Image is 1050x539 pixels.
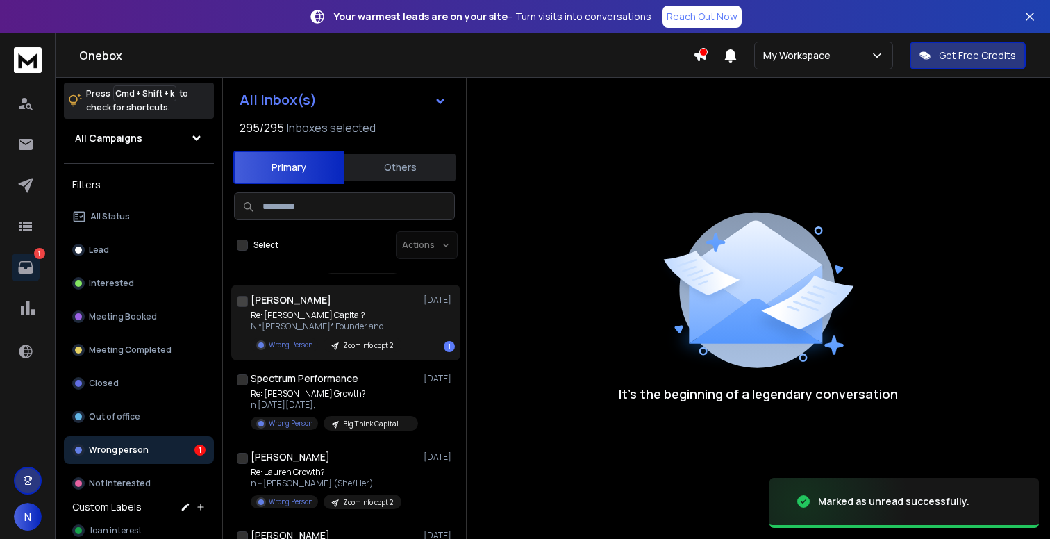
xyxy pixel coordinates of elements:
[64,236,214,264] button: Lead
[89,244,109,256] p: Lead
[228,86,458,114] button: All Inbox(s)
[194,445,206,456] div: 1
[662,6,742,28] a: Reach Out Now
[90,525,142,536] span: loan interest
[64,436,214,464] button: Wrong person1
[64,303,214,331] button: Meeting Booked
[343,340,393,351] p: Zoominfo copt 2
[79,47,693,64] h1: Onebox
[251,478,401,489] p: n -- [PERSON_NAME] (She/Her)
[34,248,45,259] p: 1
[14,503,42,531] button: N
[89,411,140,422] p: Out of office
[64,175,214,194] h3: Filters
[89,378,119,389] p: Closed
[269,418,312,429] p: Wrong Person
[90,211,130,222] p: All Status
[667,10,737,24] p: Reach Out Now
[240,93,317,107] h1: All Inbox(s)
[233,151,344,184] button: Primary
[89,311,157,322] p: Meeting Booked
[251,293,331,307] h1: [PERSON_NAME]
[75,131,142,145] h1: All Campaigns
[343,419,410,429] p: Big Think Capital - LOC
[344,152,456,183] button: Others
[64,124,214,152] button: All Campaigns
[64,203,214,231] button: All Status
[619,384,898,404] p: It’s the beginning of a legendary conversation
[269,340,312,350] p: Wrong Person
[424,295,455,306] p: [DATE]
[89,445,149,456] p: Wrong person
[251,388,417,399] p: Re: [PERSON_NAME] Growth?
[818,495,969,508] div: Marked as unread successfully.
[251,450,330,464] h1: [PERSON_NAME]
[334,10,508,23] strong: Your warmest leads are on your site
[113,85,176,101] span: Cmd + Shift + k
[763,49,836,63] p: My Workspace
[72,500,142,514] h3: Custom Labels
[240,119,284,136] span: 295 / 295
[251,467,401,478] p: Re: Lauren Growth?
[64,403,214,431] button: Out of office
[251,399,417,411] p: n [DATE][DATE],
[12,254,40,281] a: 1
[343,497,393,508] p: Zoominfo copt 2
[251,310,401,321] p: Re: [PERSON_NAME] Capital?
[89,278,134,289] p: Interested
[253,240,278,251] label: Select
[89,478,151,489] p: Not Interested
[86,87,188,115] p: Press to check for shortcuts.
[424,373,455,384] p: [DATE]
[251,372,358,385] h1: Spectrum Performance
[89,345,172,356] p: Meeting Completed
[334,10,651,24] p: – Turn visits into conversations
[287,119,376,136] h3: Inboxes selected
[64,336,214,364] button: Meeting Completed
[64,370,214,397] button: Closed
[444,341,455,352] div: 1
[64,269,214,297] button: Interested
[64,470,214,497] button: Not Interested
[939,49,1016,63] p: Get Free Credits
[269,497,312,507] p: Wrong Person
[14,47,42,73] img: logo
[910,42,1026,69] button: Get Free Credits
[251,321,401,332] p: N *[PERSON_NAME]* Founder and
[424,451,455,463] p: [DATE]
